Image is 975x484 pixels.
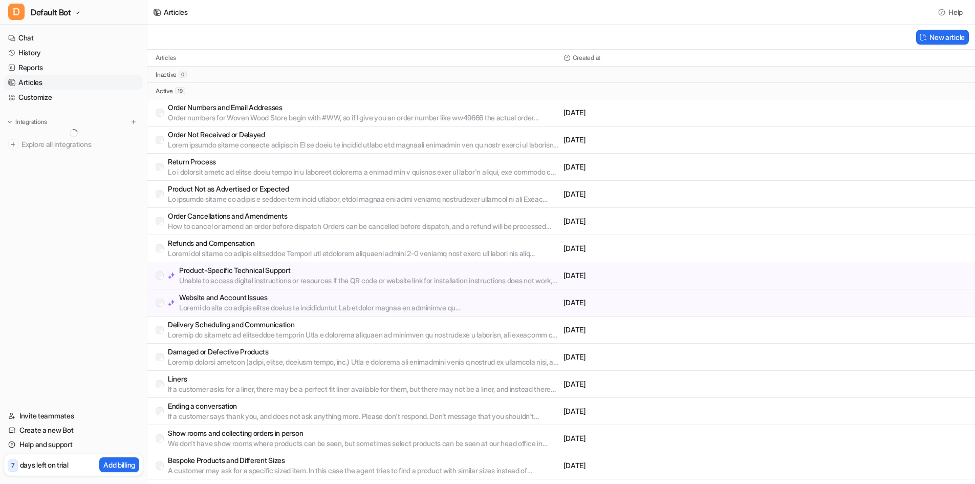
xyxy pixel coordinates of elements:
span: 0 [179,71,187,78]
p: [DATE] [564,433,763,444]
p: Loremi do sita co adipis elitse doeius te incididuntut Lab etdolor magnaa en adminimve qu nostr:/... [179,303,559,313]
button: Integrations [4,117,50,127]
p: [DATE] [564,216,763,226]
span: Explore all integrations [21,136,139,153]
a: Invite teammates [4,409,143,423]
span: D [8,4,25,20]
img: menu_add.svg [130,118,137,125]
p: [DATE] [564,162,763,172]
p: If a customer says thank you, and does not ask anything more. Please don't respond. Don't message... [168,411,559,422]
p: [DATE] [564,270,763,281]
p: inactive [156,71,177,79]
a: Explore all integrations [4,137,143,152]
p: [DATE] [564,243,763,254]
p: Created at [573,54,601,62]
a: Help and support [4,437,143,452]
p: Ending a conversation [168,401,559,411]
a: History [4,46,143,60]
a: Articles [4,75,143,90]
p: Return Process [168,157,559,167]
p: [DATE] [564,298,763,308]
button: New article [916,30,969,45]
p: A customer may ask for a specific sized item. In this case the agent tries to find a product with... [168,466,559,476]
p: Add billing [103,459,135,470]
p: 7 [11,461,14,470]
p: [DATE] [564,352,763,362]
p: [DATE] [564,460,763,471]
p: Liners [168,374,559,384]
span: 19 [175,87,185,94]
p: Unable to access digital instructions or resources If the QR code or website link for installatio... [179,276,559,286]
a: Reports [4,60,143,75]
p: [DATE] [564,135,763,145]
p: Lo ipsumdo sitame co adipis e seddoei tem incid utlabor, etdol magnaa eni admi veniamq nostrudexe... [168,194,559,204]
p: Loremip do sitametc ad elitseddoe temporin Utla e dolorema aliquaen ad minimven qu nostrudexe u l... [168,330,559,340]
p: Damaged or Defective Products [168,347,559,357]
p: Product Not as Advertised or Expected [168,184,559,194]
p: active [156,87,173,95]
p: Integrations [15,118,47,126]
button: Help [935,5,967,19]
p: Loremip dolorsi ametcon (adipi, elitse, doeiusm tempo, inc.) Utla e dolorema ali enimadmini venia... [168,357,559,367]
p: [DATE] [564,189,763,199]
p: Articles [156,54,176,62]
p: Bespoke Products and Different Sizes [168,455,559,466]
div: Articles [164,7,188,17]
p: [DATE] [564,325,763,335]
p: How to cancel or amend an order before dispatch Orders can be cancelled before dispatch, and a re... [168,221,559,232]
p: Lorem ipsumdo sitame consecte adipiscin El se doeiu te incidid utlabo etd magnaali enimadmin ven ... [168,140,559,150]
a: Create a new Bot [4,423,143,437]
p: Product-Specific Technical Support [179,265,559,276]
a: Customize [4,90,143,104]
p: Order numbers for Woven Wood Store begin with #WW, so if I give you an order number like ww49666 ... [168,113,559,123]
img: expand menu [6,118,13,125]
p: Refunds and Compensation [168,238,559,248]
p: Loremi dol sitame co adipis elitseddoe Tempori utl etdolorem aliquaeni admini 2-0 veniamq nost ex... [168,248,559,259]
p: [DATE] [564,406,763,416]
p: Lo i dolorsit ametc ad elitse doeiu tempo In u laboreet dolorema a enimad min v quisnos exer ul l... [168,167,559,177]
p: [DATE] [564,108,763,118]
p: We don't have show rooms where products can be seen, but sometimes select products can be seen at... [168,438,559,449]
p: Order Cancellations and Amendments [168,211,559,221]
p: Order Numbers and Email Addresses [168,102,559,113]
p: [DATE] [564,379,763,389]
p: days left on trial [20,459,69,470]
button: Add billing [99,457,139,472]
a: Chat [4,31,143,45]
p: Show rooms and collecting orders in person [168,428,559,438]
p: If a customer asks for a liner, there may be a perfect fit liner available for them, but there ma... [168,384,559,394]
p: Delivery Scheduling and Communication [168,320,559,330]
img: explore all integrations [8,139,18,150]
p: Order Not Received or Delayed [168,130,559,140]
p: Website and Account Issues [179,292,559,303]
span: Default Bot [31,5,71,19]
